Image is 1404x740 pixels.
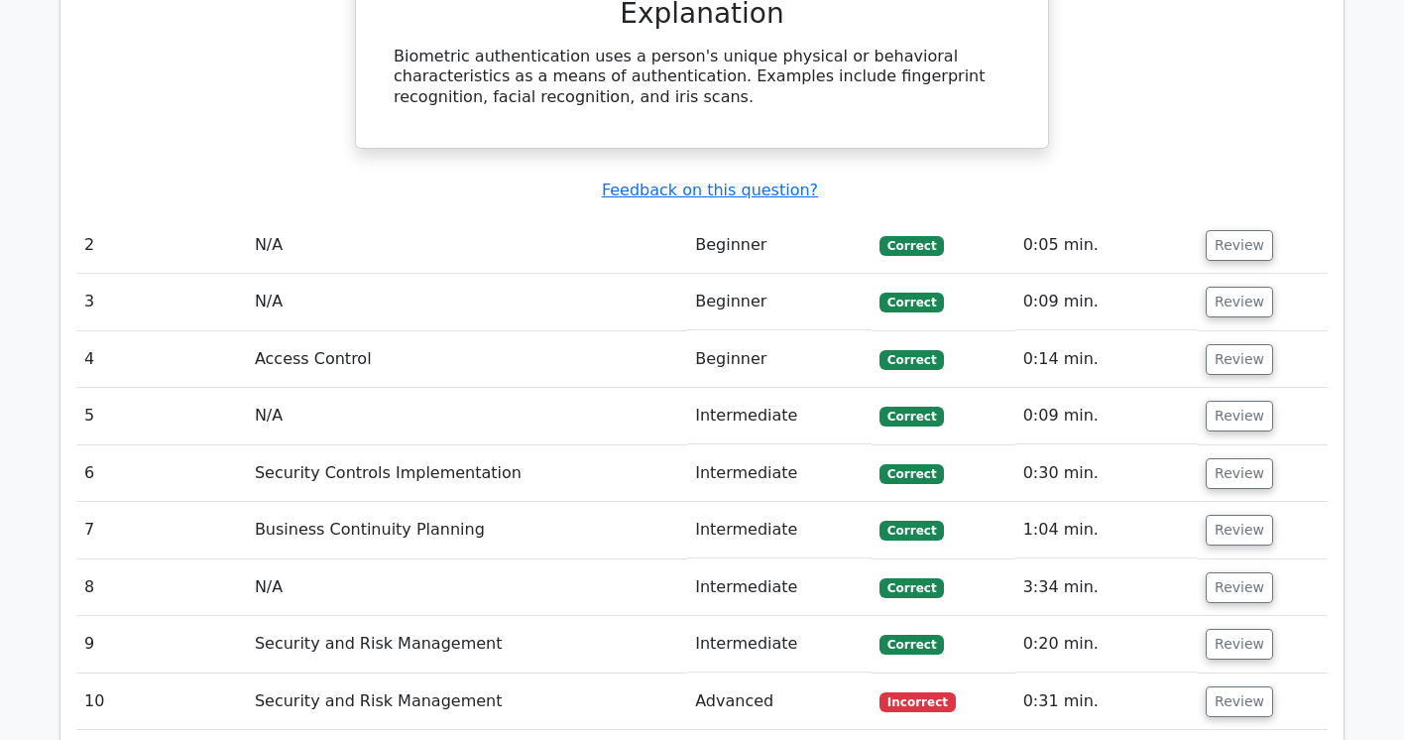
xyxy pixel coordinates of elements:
td: 0:30 min. [1015,445,1198,502]
td: 3 [76,274,247,330]
td: 7 [76,502,247,558]
td: 4 [76,331,247,388]
td: Beginner [687,274,872,330]
button: Review [1206,458,1273,489]
span: Correct [879,350,944,370]
span: Correct [879,407,944,427]
td: 0:20 min. [1015,616,1198,673]
td: 5 [76,388,247,444]
button: Review [1206,401,1273,432]
span: Correct [879,521,944,541]
td: 3:34 min. [1015,559,1198,616]
td: Security and Risk Management [247,616,687,673]
span: Correct [879,578,944,598]
div: Biometric authentication uses a person's unique physical or behavioral characteristics as a means... [394,47,1010,108]
td: Business Continuity Planning [247,502,687,558]
td: Intermediate [687,445,872,502]
td: 9 [76,616,247,673]
td: Intermediate [687,559,872,616]
button: Review [1206,686,1273,717]
td: Intermediate [687,616,872,673]
td: Security and Risk Management [247,674,687,730]
td: 0:31 min. [1015,674,1198,730]
td: N/A [247,217,687,274]
button: Review [1206,287,1273,317]
td: N/A [247,559,687,616]
span: Correct [879,293,944,312]
a: Feedback on this question? [602,181,818,199]
td: 0:14 min. [1015,331,1198,388]
span: Incorrect [879,692,956,712]
td: N/A [247,388,687,444]
button: Review [1206,629,1273,660]
td: 0:09 min. [1015,274,1198,330]
button: Review [1206,515,1273,546]
span: Correct [879,635,944,655]
td: 8 [76,559,247,616]
span: Correct [879,464,944,484]
td: Beginner [687,331,872,388]
td: 1:04 min. [1015,502,1198,558]
td: Intermediate [687,388,872,444]
td: Advanced [687,674,872,730]
td: 6 [76,445,247,502]
button: Review [1206,572,1273,603]
button: Review [1206,230,1273,261]
td: 10 [76,674,247,730]
span: Correct [879,236,944,256]
td: Intermediate [687,502,872,558]
td: 0:05 min. [1015,217,1198,274]
td: Beginner [687,217,872,274]
td: 0:09 min. [1015,388,1198,444]
td: Access Control [247,331,687,388]
button: Review [1206,344,1273,375]
td: 2 [76,217,247,274]
td: N/A [247,274,687,330]
td: Security Controls Implementation [247,445,687,502]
